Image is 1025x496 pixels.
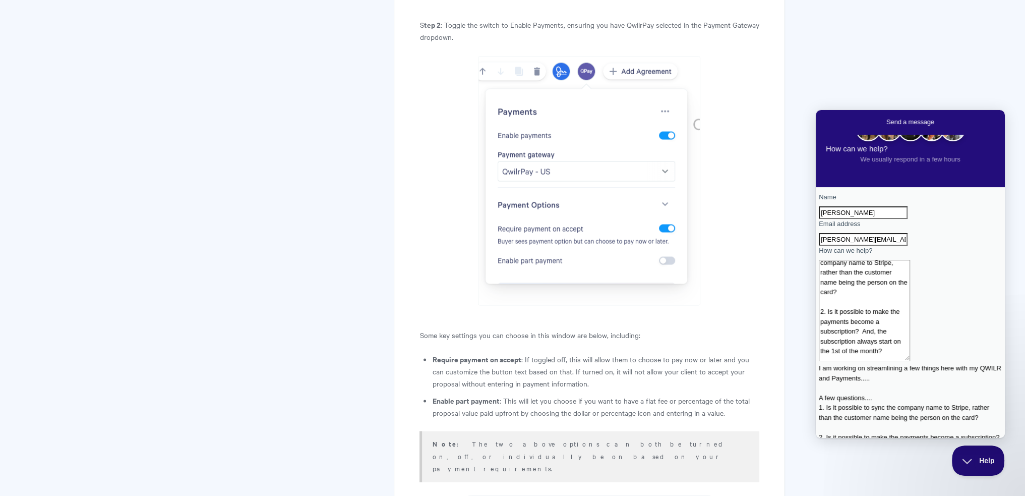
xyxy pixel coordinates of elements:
[816,110,1005,438] iframe: Help Scout Beacon - Live Chat, Contact Form, and Knowledge Base
[3,83,21,91] span: Name
[432,395,499,405] b: Enable part payment
[3,82,186,436] form: Contact form
[432,437,746,474] p: : The two above options can both be turned on, off, or individually be on based on your payment r...
[424,19,440,30] b: tep 2
[3,253,186,371] div: I am working on streamlining a few things here with my QWILR and Payments..... A few questions......
[419,19,759,43] p: S : Toggle the switch to Enable Payments, ensuring you have QwilrPay selected in the Payment Gate...
[952,446,1005,476] iframe: Help Scout Beacon - Close
[432,353,759,389] li: : If toggled off, this will allow them to choose to pay now or later and you can customize the bu...
[419,328,759,341] p: Some key settings you can choose in this window are below, including:
[432,394,759,418] li: : This will let you choose if you want to have a flat fee or percentage of the total proposal val...
[432,438,456,448] b: Note
[3,110,44,118] span: Email address
[3,150,94,251] textarea: How can we help?
[3,137,56,144] span: How can we help?
[432,353,521,364] b: Require payment on accept
[478,56,700,305] img: file-6DE7ZZeCvt.png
